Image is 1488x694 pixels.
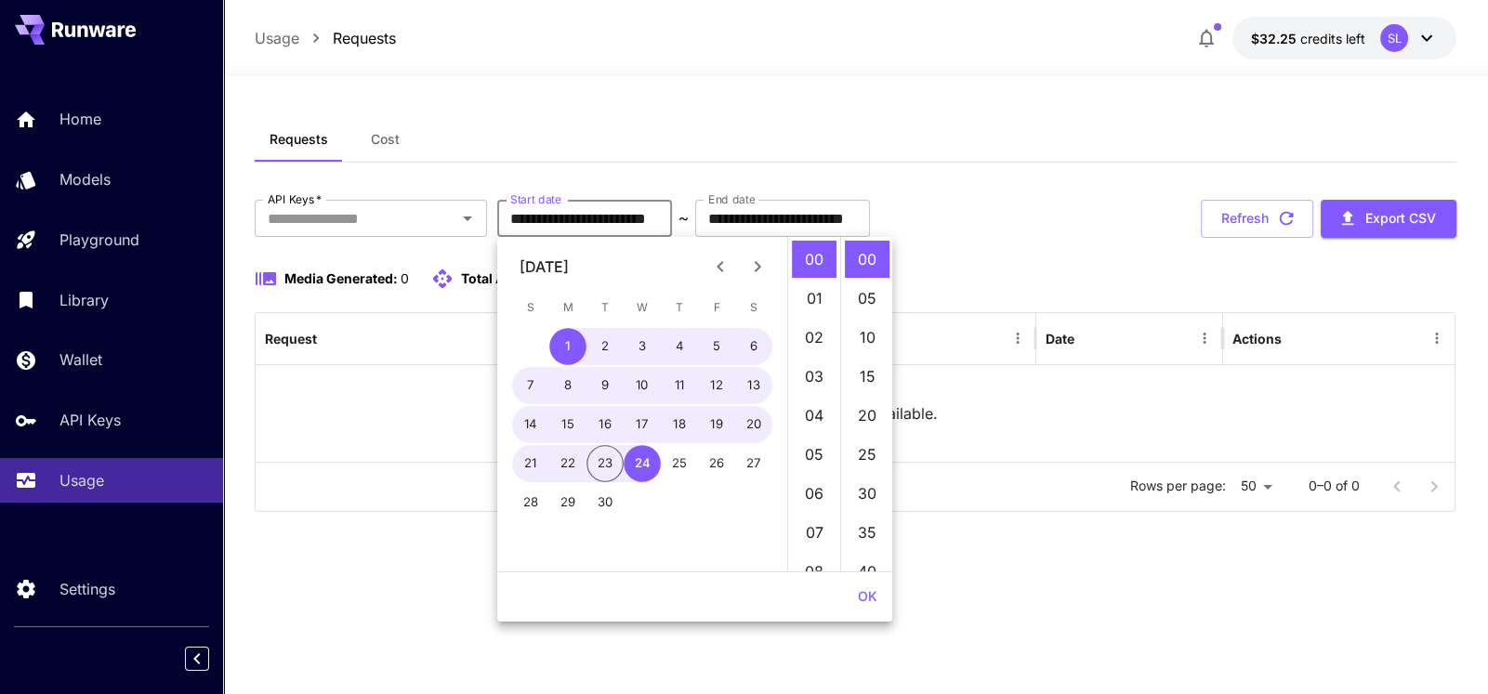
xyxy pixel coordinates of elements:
button: Sort [319,325,345,351]
div: SL [1380,24,1408,52]
li: 40 minutes [845,553,889,590]
span: credits left [1300,31,1365,46]
button: 5 [698,328,735,365]
li: 1 hours [792,280,836,317]
button: Open [454,205,481,231]
div: Actions [1232,331,1282,347]
button: 14 [512,406,549,443]
button: 25 [661,445,698,482]
span: Media Generated: [284,270,398,286]
ul: Select hours [788,237,840,571]
button: 16 [586,406,624,443]
li: 0 minutes [845,241,889,278]
button: 3 [624,328,661,365]
span: Total API requests: [461,270,581,286]
span: Thursday [663,289,696,326]
span: $32.25 [1251,31,1300,46]
button: $32.2535SL [1232,17,1456,59]
span: Friday [700,289,733,326]
div: Collapse sidebar [199,642,223,675]
li: 20 minutes [845,397,889,434]
a: Requests [333,27,396,49]
li: 15 minutes [845,358,889,395]
span: Saturday [737,289,770,326]
li: 0 hours [792,241,836,278]
p: Playground [59,229,139,251]
p: Models [59,168,111,190]
li: 7 hours [792,514,836,551]
div: 50 [1233,473,1279,500]
button: 15 [549,406,586,443]
span: Cost [371,131,400,148]
button: Sort [891,325,917,351]
label: Start date [510,191,561,207]
li: 30 minutes [845,475,889,512]
p: ~ [678,207,689,229]
button: 7 [512,367,549,404]
button: 29 [549,484,586,521]
p: Library [59,289,109,311]
ul: Select minutes [840,237,892,571]
li: 5 minutes [845,280,889,317]
button: 13 [735,367,772,404]
button: 18 [661,406,698,443]
nav: breadcrumb [255,27,396,49]
span: Tuesday [588,289,622,326]
li: 35 minutes [845,514,889,551]
button: 27 [735,445,772,482]
button: Sort [1076,325,1102,351]
li: 5 hours [792,436,836,473]
button: Collapse sidebar [185,647,209,671]
button: Menu [1192,325,1218,351]
span: Sunday [514,289,547,326]
div: Date [1046,331,1074,347]
button: 8 [549,367,586,404]
p: Home [59,108,101,130]
button: 12 [698,367,735,404]
label: End date [708,191,755,207]
li: 3 hours [792,358,836,395]
div: $32.2535 [1251,29,1365,48]
button: 10 [624,367,661,404]
button: 1 [549,328,586,365]
button: 6 [735,328,772,365]
label: API Keys [268,191,322,207]
li: 4 hours [792,397,836,434]
button: 17 [624,406,661,443]
div: [DATE] [520,255,569,278]
button: 26 [698,445,735,482]
li: 8 hours [792,553,836,590]
p: Rows per page: [1130,477,1226,495]
li: 10 minutes [845,319,889,356]
button: Menu [1005,325,1031,351]
p: 0–0 of 0 [1309,477,1360,495]
button: 2 [586,328,624,365]
button: Previous month [702,248,739,285]
button: 20 [735,406,772,443]
p: Usage [59,469,104,491]
div: Request [265,331,317,347]
button: 11 [661,367,698,404]
button: OK [850,580,885,614]
button: Menu [1424,325,1450,351]
p: API Keys [59,409,121,431]
li: 6 hours [792,475,836,512]
button: Refresh [1201,200,1313,238]
p: Wallet [59,348,102,371]
li: 2 hours [792,319,836,356]
button: 28 [512,484,549,521]
span: Monday [551,289,585,326]
button: 19 [698,406,735,443]
p: Settings [59,578,115,600]
button: Next month [739,248,776,285]
button: 9 [586,367,624,404]
li: 25 minutes [845,436,889,473]
a: Usage [255,27,299,49]
button: 23 [586,445,624,482]
button: 22 [549,445,586,482]
button: 30 [586,484,624,521]
span: Wednesday [625,289,659,326]
span: 0 [401,270,409,286]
